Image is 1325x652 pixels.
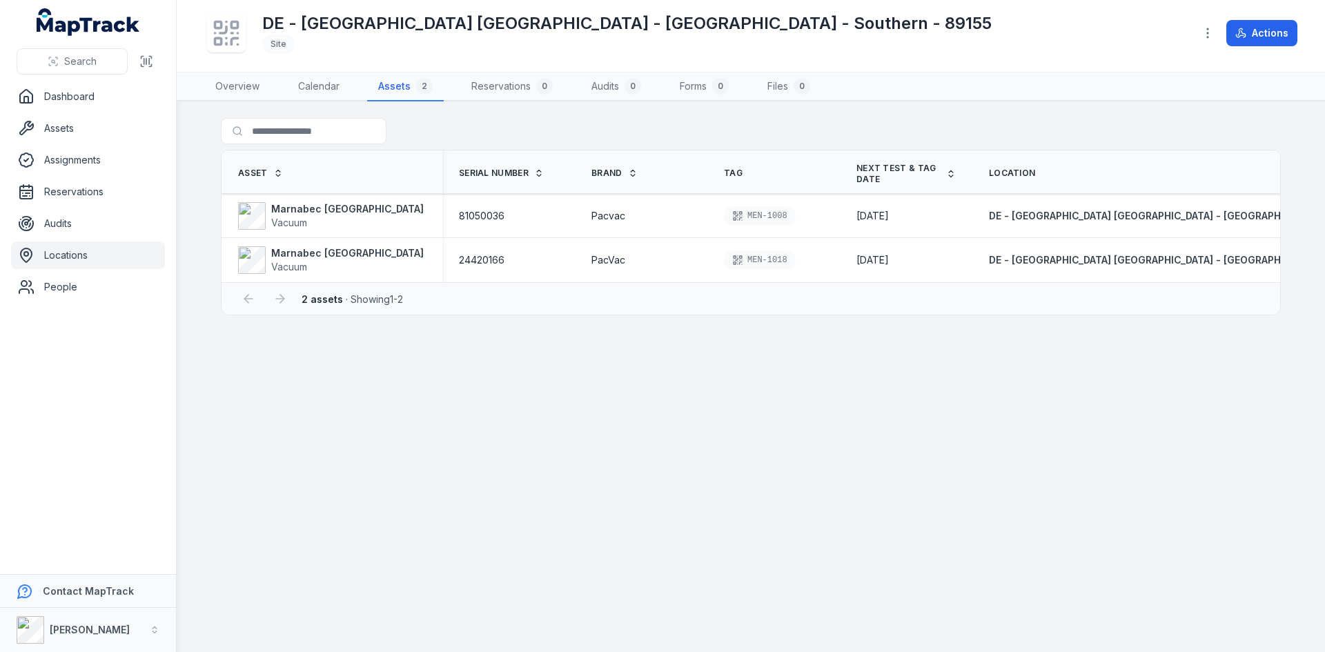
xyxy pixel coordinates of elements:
strong: 2 assets [302,293,343,305]
strong: Marnabec [GEOGRAPHIC_DATA] [271,246,424,260]
span: · Showing 1 - 2 [302,293,403,305]
a: Locations [11,241,165,269]
a: Forms0 [669,72,740,101]
button: Search [17,48,128,75]
span: Vacuum [271,217,307,228]
span: Search [64,55,97,68]
a: Serial Number [459,168,544,179]
div: Site [262,34,295,54]
span: Brand [591,168,622,179]
a: Asset [238,168,283,179]
a: Audits0 [580,72,652,101]
a: Reservations0 [460,72,564,101]
a: People [11,273,165,301]
span: 81050036 [459,209,504,223]
time: 2/14/2026, 12:00:00 AM [856,209,889,223]
div: 0 [536,78,553,95]
a: Assignments [11,146,165,174]
strong: Marnabec [GEOGRAPHIC_DATA] [271,202,424,216]
a: Brand [591,168,638,179]
span: 24420166 [459,253,504,267]
span: Asset [238,168,268,179]
h1: DE - [GEOGRAPHIC_DATA] [GEOGRAPHIC_DATA] - [GEOGRAPHIC_DATA] - Southern - 89155 [262,12,992,34]
a: Files0 [756,72,821,101]
a: Overview [204,72,271,101]
span: PacVac [591,253,625,267]
a: Reservations [11,178,165,206]
span: Vacuum [271,261,307,273]
span: Tag [724,168,743,179]
a: Audits [11,210,165,237]
strong: Contact MapTrack [43,585,134,597]
span: Location [989,168,1035,179]
time: 2/14/2026, 10:00:00 AM [856,253,889,267]
span: [DATE] [856,254,889,266]
a: Assets [11,115,165,142]
div: MEN-1018 [724,250,796,270]
span: [DATE] [856,210,889,221]
span: Serial Number [459,168,529,179]
a: MapTrack [37,8,140,36]
a: Marnabec [GEOGRAPHIC_DATA]Vacuum [238,246,424,274]
div: 0 [625,78,641,95]
a: Next test & tag date [856,163,956,185]
button: Actions [1226,20,1297,46]
div: 2 [416,78,433,95]
div: 0 [794,78,810,95]
div: MEN-1008 [724,206,796,226]
div: 0 [712,78,729,95]
a: Dashboard [11,83,165,110]
span: Next test & tag date [856,163,941,185]
a: Marnabec [GEOGRAPHIC_DATA]Vacuum [238,202,424,230]
span: Pacvac [591,209,625,223]
a: Assets2 [367,72,444,101]
strong: [PERSON_NAME] [50,624,130,635]
a: Calendar [287,72,351,101]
